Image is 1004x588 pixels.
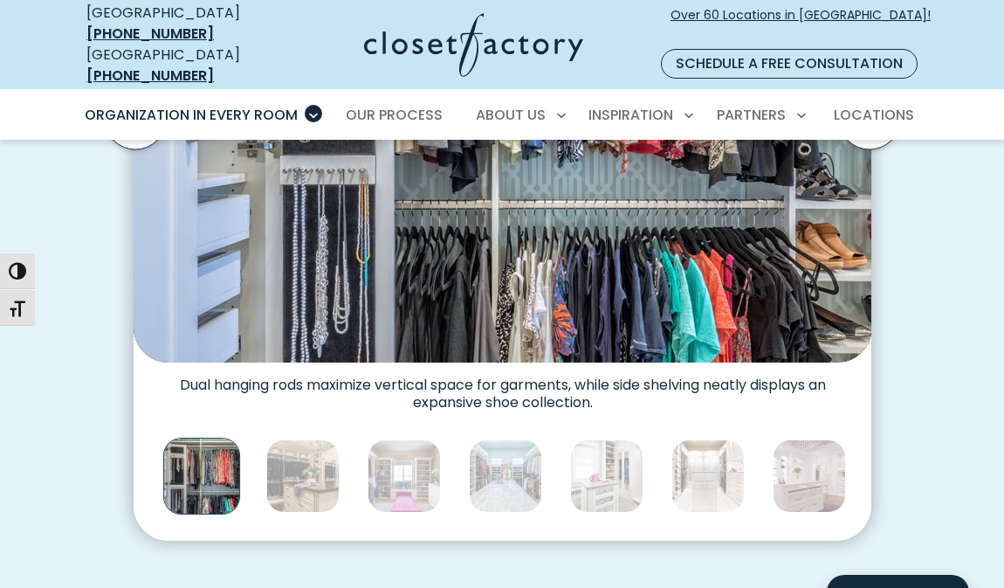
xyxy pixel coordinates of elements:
[671,439,745,513] img: Custom walk-in closet with white built-in shelving, hanging rods, and LED rod lighting, featuring...
[134,363,872,412] figcaption: Dual hanging rods maximize vertical space for garments, while side shelving neatly displays an ex...
[570,439,643,513] img: Walk-in closet with open shoe shelving with elite chrome toe stops, glass inset door fronts, and ...
[670,6,931,43] span: Over 60 Locations in [GEOGRAPHIC_DATA]!
[85,105,298,125] span: Organization in Every Room
[476,105,546,125] span: About Us
[86,24,214,44] a: [PHONE_NUMBER]
[588,105,673,125] span: Inspiration
[469,439,542,513] img: Large central island and dual handing rods in walk-in closet. Features glass open shelving and cr...
[717,105,786,125] span: Partners
[72,91,932,140] nav: Primary Menu
[368,439,441,513] img: Walk-in closet with dual hanging rods, crown molding, built-in drawers and window seat bench.
[86,45,277,86] div: [GEOGRAPHIC_DATA]
[86,66,214,86] a: [PHONE_NUMBER]
[661,49,918,79] a: Schedule a Free Consultation
[266,439,340,513] img: Dressing room with center island, mirror-front doors and dark wood countertops and crown molding
[346,105,443,125] span: Our Process
[86,3,277,45] div: [GEOGRAPHIC_DATA]
[162,438,239,515] img: Dressing room with hanging jewelry storage and open shoe shelving
[834,105,914,125] span: Locations
[364,13,583,77] img: Closet Factory Logo
[773,439,846,513] img: Custom walk-in closet with wall-to-wall cabinetry, open shoe shelving with LED lighting, and cust...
